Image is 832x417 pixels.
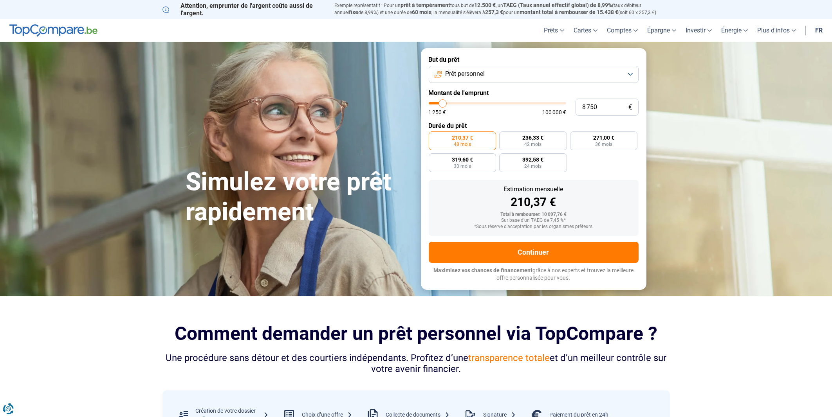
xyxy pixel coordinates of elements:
[429,66,639,83] button: Prêt personnel
[335,2,670,16] p: Exemple représentatif : Pour un tous but de , un (taux débiteur annuel de 8,99%) et une durée de ...
[452,135,473,140] span: 210,37 €
[629,104,632,111] span: €
[162,2,325,17] p: Attention, emprunter de l'argent coûte aussi de l'argent.
[716,19,753,42] a: Énergie
[435,196,632,208] div: 210,37 €
[753,19,801,42] a: Plus d'infos
[429,110,446,115] span: 1 250 €
[642,19,681,42] a: Épargne
[468,352,550,363] span: transparence totale
[681,19,716,42] a: Investir
[810,19,827,42] a: fr
[186,167,411,227] h1: Simulez votre prêt rapidement
[524,164,541,169] span: 24 mois
[475,2,496,8] span: 12.500 €
[602,19,642,42] a: Comptes
[522,157,543,162] span: 392,58 €
[162,352,670,375] div: Une procédure sans détour et des courtiers indépendants. Profitez d’une et d’un meilleur contrôle...
[429,89,639,97] label: Montant de l'emprunt
[435,224,632,230] div: *Sous réserve d'acceptation par les organismes prêteurs
[485,9,504,15] span: 257,3 €
[593,135,614,140] span: 271,00 €
[349,9,359,15] span: fixe
[445,70,485,78] span: Prêt personnel
[542,110,566,115] span: 100 000 €
[435,212,632,217] div: Total à rembourser: 10 097,76 €
[539,19,569,42] a: Prêts
[162,323,670,344] h2: Comment demander un prêt personnel via TopCompare ?
[429,122,639,129] label: Durée du prêt
[524,142,541,147] span: 42 mois
[504,2,612,8] span: TAEG (Taux annuel effectif global) de 8,99%
[454,142,471,147] span: 48 mois
[401,2,451,8] span: prêt à tempérament
[435,218,632,223] div: Sur base d'un TAEG de 7,45 %*
[412,9,432,15] span: 60 mois
[429,242,639,263] button: Continuer
[452,157,473,162] span: 319,60 €
[595,142,612,147] span: 36 mois
[433,267,532,273] span: Maximisez vos chances de financement
[9,24,97,37] img: TopCompare
[522,135,543,140] span: 236,33 €
[429,267,639,282] p: grâce à nos experts et trouvez la meilleure offre personnalisée pour vous.
[429,56,639,63] label: But du prêt
[435,186,632,192] div: Estimation mensuelle
[569,19,602,42] a: Cartes
[454,164,471,169] span: 30 mois
[520,9,619,15] span: montant total à rembourser de 15.438 €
